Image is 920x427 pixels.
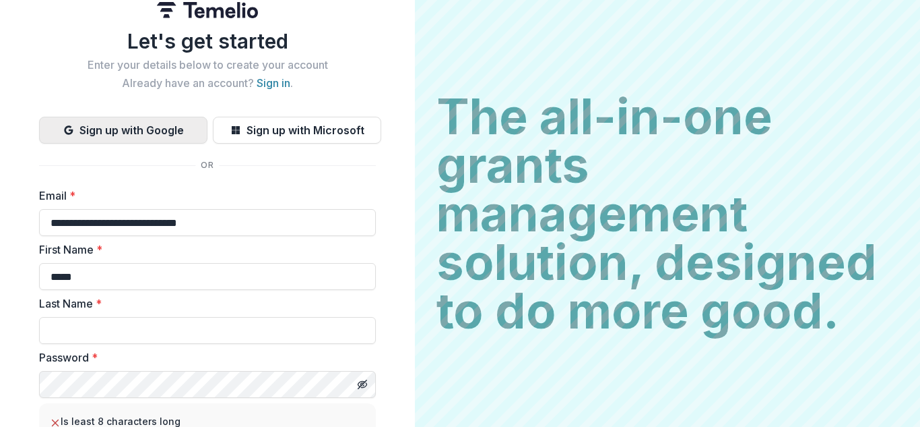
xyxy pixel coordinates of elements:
[39,349,368,366] label: Password
[39,188,368,204] label: Email
[157,2,258,18] img: Temelio
[39,77,376,90] h2: Already have an account? .
[39,295,368,312] label: Last Name
[39,241,368,258] label: First Name
[213,117,381,144] button: Sign up with Microsoft
[352,374,373,395] button: Toggle password visibility
[39,117,207,144] button: Sign up with Google
[39,29,376,53] h1: Let's get started
[257,76,290,90] a: Sign in
[39,59,376,72] h2: Enter your details below to create your account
